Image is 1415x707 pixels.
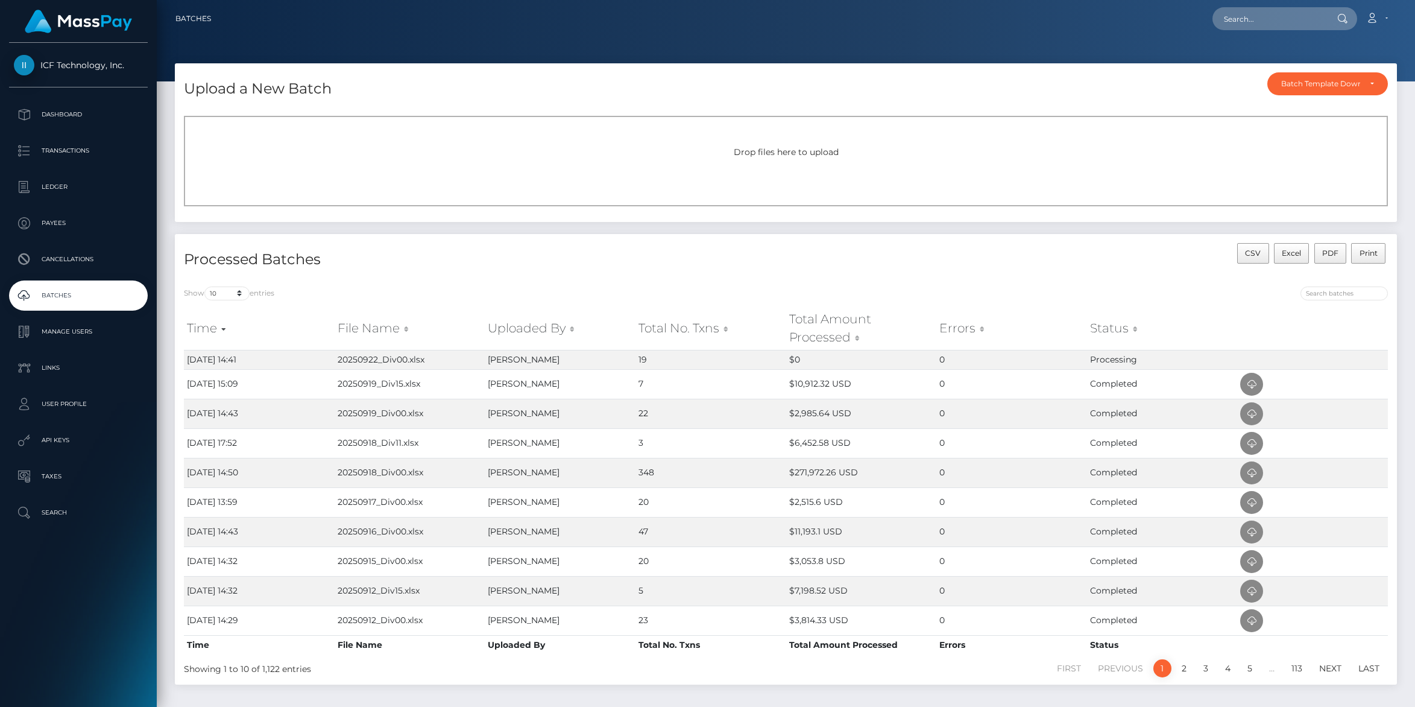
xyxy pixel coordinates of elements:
td: $10,912.32 USD [786,369,937,399]
td: Completed [1087,399,1238,428]
a: Ledger [9,172,148,202]
a: Batches [175,6,211,31]
span: PDF [1322,249,1338,258]
td: 22 [635,399,786,428]
th: Errors: activate to sort column ascending [936,307,1087,350]
th: Uploaded By: activate to sort column ascending [485,307,635,350]
input: Search... [1212,7,1326,30]
td: Completed [1087,369,1238,399]
td: [DATE] 14:41 [184,350,335,369]
td: $271,972.26 USD [786,458,937,487]
td: 348 [635,458,786,487]
img: MassPay Logo [25,10,132,33]
td: 3 [635,428,786,458]
td: [DATE] 13:59 [184,487,335,517]
th: Errors [936,635,1087,655]
th: Total No. Txns [635,635,786,655]
a: 3 [1197,659,1215,677]
td: [DATE] 14:32 [184,576,335,606]
td: 20 [635,547,786,576]
p: API Keys [14,431,143,449]
td: [PERSON_NAME] [485,399,635,428]
td: 20250916_Div00.xlsx [335,517,485,547]
th: Time: activate to sort column ascending [184,307,335,350]
td: 5 [635,576,786,606]
td: 19 [635,350,786,369]
a: User Profile [9,389,148,419]
span: Drop files here to upload [734,147,839,157]
p: Search [14,504,143,522]
p: Links [14,359,143,377]
button: CSV [1237,243,1269,264]
p: Dashboard [14,106,143,124]
td: $11,193.1 USD [786,517,937,547]
p: Ledger [14,178,143,196]
th: Status [1087,635,1238,655]
td: 0 [936,399,1087,428]
td: Completed [1087,487,1238,517]
td: 20250918_Div11.xlsx [335,428,485,458]
th: Time [184,635,335,655]
div: Batch Template Download [1281,79,1360,89]
img: ICF Technology, Inc. [14,55,34,75]
td: [PERSON_NAME] [485,517,635,547]
a: 2 [1175,659,1193,677]
td: 47 [635,517,786,547]
select: Showentries [204,287,250,300]
p: Batches [14,287,143,305]
th: Uploaded By [485,635,635,655]
a: 113 [1285,659,1309,677]
td: [DATE] 17:52 [184,428,335,458]
td: Processing [1087,350,1238,369]
td: [PERSON_NAME] [485,458,635,487]
span: ICF Technology, Inc. [9,60,148,71]
button: Batch Template Download [1267,72,1388,95]
p: Manage Users [14,323,143,341]
td: [PERSON_NAME] [485,547,635,576]
input: Search batches [1300,287,1388,300]
td: Completed [1087,428,1238,458]
td: $3,053.8 USD [786,547,937,576]
td: 23 [635,606,786,635]
td: 20 [635,487,786,517]
td: 0 [936,458,1087,487]
td: [PERSON_NAME] [485,350,635,369]
button: Excel [1274,243,1309,264]
label: Show entries [184,287,274,300]
td: 0 [936,428,1087,458]
th: Total No. Txns: activate to sort column ascending [635,307,786,350]
td: Completed [1087,576,1238,606]
td: Completed [1087,458,1238,487]
td: [PERSON_NAME] [485,428,635,458]
th: File Name [335,635,485,655]
th: Status: activate to sort column ascending [1087,307,1238,350]
td: $2,515.6 USD [786,487,937,517]
span: Excel [1282,249,1301,258]
td: $6,452.58 USD [786,428,937,458]
td: 0 [936,576,1087,606]
td: 20250915_Div00.xlsx [335,547,485,576]
td: 0 [936,487,1087,517]
td: [PERSON_NAME] [485,606,635,635]
p: Cancellations [14,250,143,268]
th: File Name: activate to sort column ascending [335,307,485,350]
a: 1 [1153,659,1171,677]
td: 0 [936,350,1087,369]
td: 20250918_Div00.xlsx [335,458,485,487]
a: Manage Users [9,317,148,347]
span: CSV [1245,249,1261,258]
a: Last [1352,659,1386,677]
td: 20250922_Div00.xlsx [335,350,485,369]
a: Batches [9,281,148,311]
td: $2,985.64 USD [786,399,937,428]
td: 7 [635,369,786,399]
a: Dashboard [9,100,148,130]
span: Print [1360,249,1378,258]
td: Completed [1087,547,1238,576]
a: Payees [9,208,148,238]
td: [DATE] 14:43 [184,517,335,547]
td: 20250912_Div00.xlsx [335,606,485,635]
td: [DATE] 15:09 [184,369,335,399]
th: Total Amount Processed [786,635,937,655]
td: [DATE] 14:32 [184,547,335,576]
